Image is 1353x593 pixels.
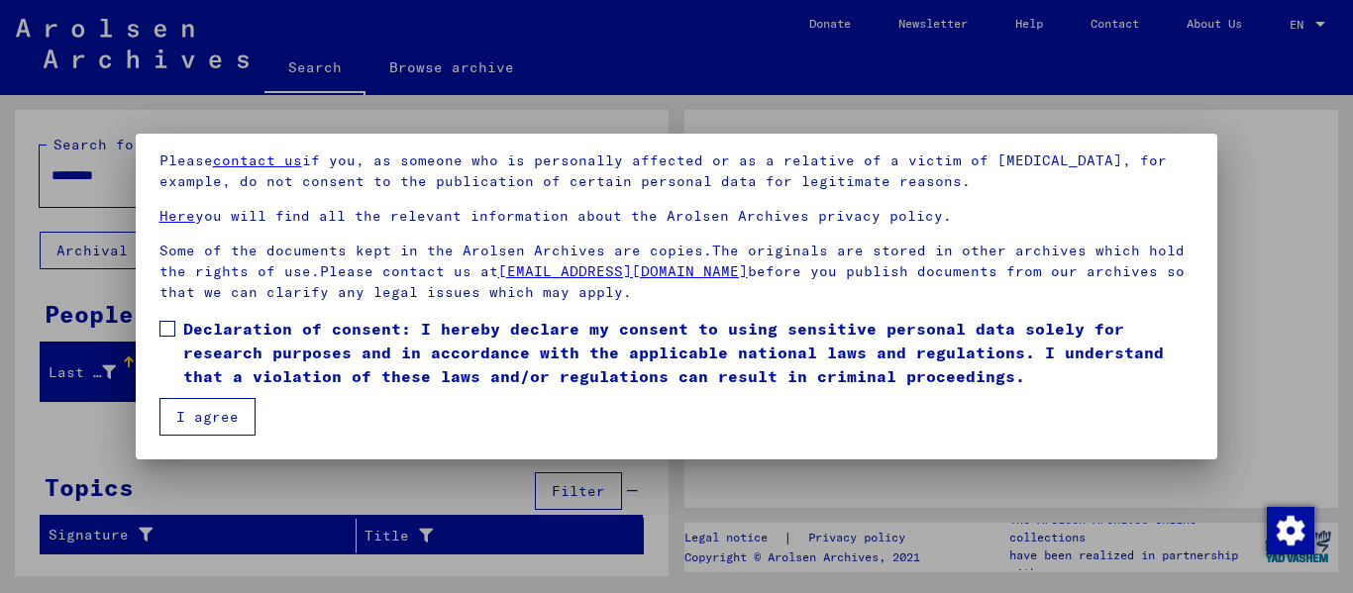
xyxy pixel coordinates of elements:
[498,262,748,280] a: [EMAIL_ADDRESS][DOMAIN_NAME]
[1267,507,1314,554] img: Change consent
[213,151,302,169] a: contact us
[159,241,1195,303] p: Some of the documents kept in the Arolsen Archives are copies.The originals are stored in other a...
[1266,506,1313,553] div: Change consent
[159,150,1195,192] p: Please if you, as someone who is personally affected or as a relative of a victim of [MEDICAL_DAT...
[159,206,1195,227] p: you will find all the relevant information about the Arolsen Archives privacy policy.
[183,317,1195,388] span: Declaration of consent: I hereby declare my consent to using sensitive personal data solely for r...
[159,207,195,225] a: Here
[159,398,256,436] button: I agree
